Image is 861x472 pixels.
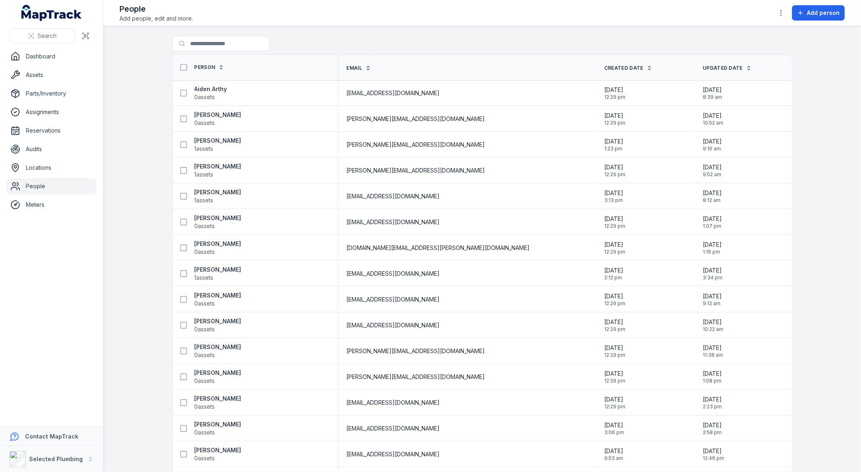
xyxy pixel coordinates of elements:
[195,93,215,101] span: 0 assets
[195,266,241,282] a: [PERSON_NAME]1assets
[195,162,241,179] a: [PERSON_NAME]1assets
[6,48,96,64] a: Dashboard
[703,395,722,410] time: 01/09/2025, 2:23:43 pm
[6,104,96,120] a: Assignments
[195,369,241,377] strong: [PERSON_NAME]
[604,274,623,281] span: 2:12 pm
[195,395,241,411] a: [PERSON_NAME]0assets
[347,270,440,278] span: [EMAIL_ADDRESS][DOMAIN_NAME]
[604,215,625,223] span: [DATE]
[604,421,624,436] time: 04/09/2025, 3:06:06 pm
[347,424,440,432] span: [EMAIL_ADDRESS][DOMAIN_NAME]
[195,111,241,119] strong: [PERSON_NAME]
[195,343,241,351] strong: [PERSON_NAME]
[195,369,241,385] a: [PERSON_NAME]0assets
[703,65,752,71] a: Updated Date
[604,403,625,410] span: 12:29 pm
[604,163,625,178] time: 14/01/2025, 12:29:42 pm
[195,317,241,333] a: [PERSON_NAME]0assets
[703,326,723,333] span: 10:22 am
[703,447,724,462] time: 18/08/2025, 12:46:02 pm
[195,325,215,333] span: 0 assets
[703,300,722,307] span: 9:12 am
[195,145,214,153] span: 1 assets
[604,86,625,94] span: [DATE]
[703,137,722,146] span: [DATE]
[604,112,625,126] time: 14/01/2025, 12:29:42 pm
[347,166,485,175] span: [PERSON_NAME][EMAIL_ADDRESS][DOMAIN_NAME]
[703,189,722,204] time: 02/09/2025, 8:12:41 am
[703,163,722,171] span: [DATE]
[195,85,227,93] strong: Aiden Arthy
[604,86,625,100] time: 14/01/2025, 12:29:42 pm
[195,64,224,71] a: Person
[604,146,623,152] span: 1:23 pm
[604,241,625,255] time: 14/01/2025, 12:29:42 pm
[604,292,625,307] time: 14/01/2025, 12:29:42 pm
[703,378,722,384] span: 1:08 pm
[604,378,625,384] span: 12:29 pm
[195,196,214,204] span: 1 assets
[119,3,193,15] h2: People
[195,274,214,282] span: 1 assets
[347,65,371,71] a: Email
[6,178,96,194] a: People
[703,429,722,436] span: 2:58 pm
[703,403,722,410] span: 2:23 pm
[703,370,722,384] time: 18/08/2025, 1:08:36 pm
[195,214,241,230] a: [PERSON_NAME]0assets
[604,300,625,307] span: 12:29 pm
[195,420,241,428] strong: [PERSON_NAME]
[195,240,241,256] a: [PERSON_NAME]0assets
[195,351,215,359] span: 0 assets
[195,64,216,71] span: Person
[703,370,722,378] span: [DATE]
[195,428,215,437] span: 0 assets
[604,447,623,462] time: 07/08/2025, 9:53:03 am
[604,326,625,333] span: 12:29 pm
[604,197,623,204] span: 3:13 pm
[6,160,96,176] a: Locations
[604,266,623,274] span: [DATE]
[703,112,723,126] time: 01/09/2025, 10:52:58 am
[703,86,722,94] span: [DATE]
[25,433,78,440] strong: Contact MapTrack
[195,291,241,299] strong: [PERSON_NAME]
[604,318,625,333] time: 14/01/2025, 12:29:42 pm
[703,421,722,436] time: 24/09/2025, 2:58:06 pm
[604,215,625,229] time: 14/01/2025, 12:29:42 pm
[703,112,723,120] span: [DATE]
[703,318,723,333] time: 02/09/2025, 10:22:34 am
[703,241,722,249] span: [DATE]
[703,274,723,281] span: 3:34 pm
[703,163,722,178] time: 01/09/2025, 9:52:10 am
[347,373,485,381] span: [PERSON_NAME][EMAIL_ADDRESS][DOMAIN_NAME]
[195,299,215,308] span: 0 assets
[347,192,440,200] span: [EMAIL_ADDRESS][DOMAIN_NAME]
[195,343,241,359] a: [PERSON_NAME]0assets
[195,454,215,462] span: 0 assets
[604,65,652,71] a: Created Date
[604,370,625,384] time: 14/01/2025, 12:29:42 pm
[21,5,82,21] a: MapTrack
[703,318,723,326] span: [DATE]
[195,403,215,411] span: 0 assets
[604,137,623,152] time: 13/02/2025, 1:23:00 pm
[347,65,362,71] span: Email
[703,146,722,152] span: 9:16 am
[703,215,722,223] span: [DATE]
[807,9,840,17] span: Add person
[604,171,625,178] span: 12:29 pm
[604,455,623,462] span: 9:53 am
[6,141,96,157] a: Audits
[195,162,241,171] strong: [PERSON_NAME]
[604,447,623,455] span: [DATE]
[604,112,625,120] span: [DATE]
[195,266,241,274] strong: [PERSON_NAME]
[703,292,722,300] span: [DATE]
[347,244,530,252] span: [DOMAIN_NAME][EMAIL_ADDRESS][PERSON_NAME][DOMAIN_NAME]
[195,171,214,179] span: 1 assets
[347,89,440,97] span: [EMAIL_ADDRESS][DOMAIN_NAME]
[604,352,625,358] span: 12:29 pm
[604,163,625,171] span: [DATE]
